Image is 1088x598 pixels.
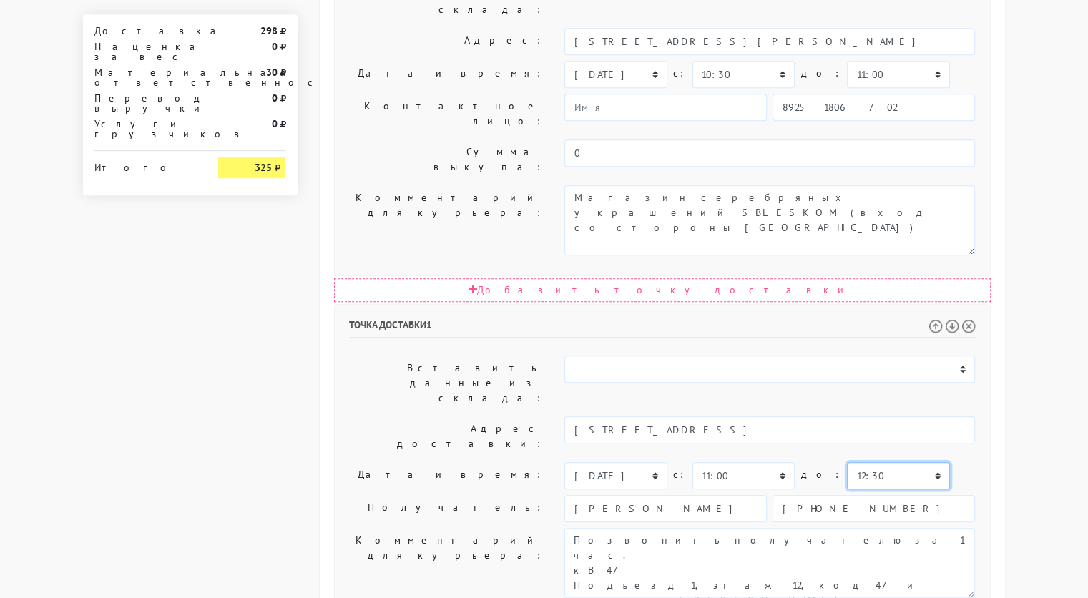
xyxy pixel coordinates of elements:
label: Дата и время: [338,462,554,489]
label: Дата и время: [338,61,554,88]
label: c: [673,462,687,487]
div: Перевод выручки [84,93,208,113]
strong: 298 [260,24,277,37]
label: Адрес доставки: [338,416,554,456]
strong: 0 [271,92,277,104]
input: Имя [564,94,767,121]
div: Материальная ответственность [84,67,208,87]
span: 1 [426,318,432,331]
div: Доставка [84,26,208,36]
label: Сумма выкупа: [338,139,554,180]
label: Вставить данные из склада: [338,356,554,411]
label: c: [673,61,687,86]
div: Услуги грузчиков [84,119,208,139]
label: Получатель: [338,495,554,522]
label: до: [800,462,841,487]
label: до: [800,61,841,86]
div: Наценка за вес [84,41,208,62]
label: Комментарий для курьера: [338,528,554,598]
strong: 0 [271,117,277,130]
strong: 325 [254,161,271,174]
div: Итого [94,157,197,172]
input: Телефон [773,495,975,522]
input: Телефон [773,94,975,121]
strong: 0 [271,40,277,53]
label: Контактное лицо: [338,94,554,134]
strong: 30 [265,66,277,79]
input: Имя [564,495,767,522]
label: Адрес: [338,28,554,55]
div: Добавить точку доставки [334,278,991,302]
label: Комментарий для курьера: [338,185,554,255]
h6: Точка доставки [349,319,976,338]
textarea: Позвонить получателю за 1 час. Подъезд 1, этаж 12, код 47 и кнопка [PERSON_NAME] [564,528,975,598]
